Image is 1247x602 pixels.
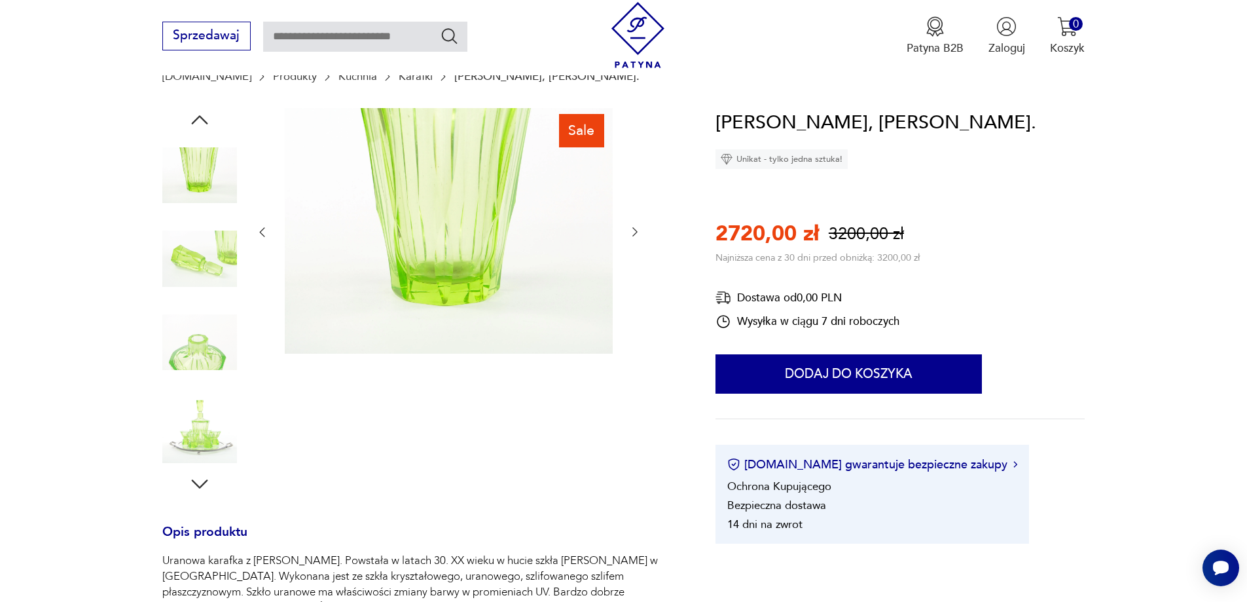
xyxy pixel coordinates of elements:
[727,498,826,513] li: Bezpieczna dostawa
[925,16,945,37] img: Ikona medalu
[907,16,964,56] a: Ikona medaluPatyna B2B
[715,290,899,306] div: Dostawa od 0,00 PLN
[162,388,237,463] img: Zdjęcie produktu Uranowa karafka, Huta Józefina.
[907,16,964,56] button: Patyna B2B
[721,153,732,165] img: Ikona diamentu
[338,70,377,83] a: Kuchnia
[162,70,251,83] a: [DOMAIN_NAME]
[1202,550,1239,586] iframe: Smartsupp widget button
[727,458,740,471] img: Ikona certyfikatu
[285,108,613,354] img: Zdjęcie produktu Uranowa karafka, Huta Józefina.
[454,70,640,83] p: [PERSON_NAME], [PERSON_NAME].
[988,16,1025,56] button: Zaloguj
[1057,16,1077,37] img: Ikona koszyka
[162,221,237,296] img: Zdjęcie produktu Uranowa karafka, Huta Józefina.
[996,16,1017,37] img: Ikonka użytkownika
[162,138,237,213] img: Zdjęcie produktu Uranowa karafka, Huta Józefina.
[715,252,920,264] p: Najniższa cena z 30 dni przed obniżką: 3200,00 zł
[162,31,251,42] a: Sprzedawaj
[1050,16,1085,56] button: 0Koszyk
[559,114,604,147] div: Sale
[273,70,317,83] a: Produkty
[605,2,671,68] img: Patyna - sklep z meblami i dekoracjami vintage
[727,457,1017,473] button: [DOMAIN_NAME] gwarantuje bezpieczne zakupy
[162,22,251,50] button: Sprzedawaj
[1069,17,1083,31] div: 0
[715,219,819,248] p: 2720,00 zł
[1050,41,1085,56] p: Koszyk
[715,290,731,306] img: Ikona dostawy
[907,41,964,56] p: Patyna B2B
[715,149,848,169] div: Unikat - tylko jedna sztuka!
[162,527,678,554] h3: Opis produktu
[829,223,904,246] p: 3200,00 zł
[162,305,237,380] img: Zdjęcie produktu Uranowa karafka, Huta Józefina.
[715,354,982,394] button: Dodaj do koszyka
[715,108,1036,138] h1: [PERSON_NAME], [PERSON_NAME].
[399,70,433,83] a: Karafki
[727,479,831,494] li: Ochrona Kupującego
[727,517,803,532] li: 14 dni na zwrot
[715,314,899,329] div: Wysyłka w ciągu 7 dni roboczych
[1013,461,1017,468] img: Ikona strzałki w prawo
[988,41,1025,56] p: Zaloguj
[440,26,459,45] button: Szukaj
